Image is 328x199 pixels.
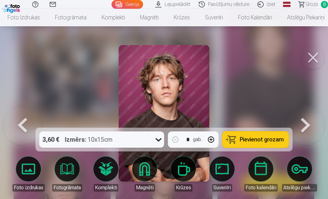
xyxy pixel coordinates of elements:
div: Fotogrāmata [52,184,82,191]
a: Fotogrāmata [50,156,85,191]
a: Krūzes [166,9,197,26]
strong: Izmērs : [65,135,87,144]
a: Suvenīri [197,9,231,26]
span: Pievienot grozam [240,137,284,142]
div: gab. [193,136,202,143]
div: Krūzes [175,184,192,191]
div: 3,60 € [39,131,62,148]
a: Foto izdrukas [11,156,46,191]
a: Komplekti [94,9,132,26]
div: Foto izdrukas [12,184,45,191]
a: Foto kalendāri [243,156,278,191]
div: 10x15cm [65,131,113,148]
a: Foto kalendāri [231,9,280,26]
div: Atslēgu piekariņi [282,184,317,191]
span: Grozs [306,1,318,8]
a: Komplekti [88,156,123,191]
img: /fa1 [2,3,22,13]
a: Atslēgu piekariņi [282,156,317,191]
span: 0 [321,1,328,8]
div: Komplekti [94,184,118,191]
a: Suvenīri [205,156,240,191]
a: Fotogrāmata [47,9,94,26]
a: Magnēti [127,156,162,191]
button: Pievienot grozam [222,131,289,148]
div: Foto kalendāri [244,184,278,191]
div: Suvenīri [212,184,232,191]
a: Magnēti [132,9,166,26]
a: Krūzes [166,156,201,191]
div: Magnēti [135,184,155,191]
